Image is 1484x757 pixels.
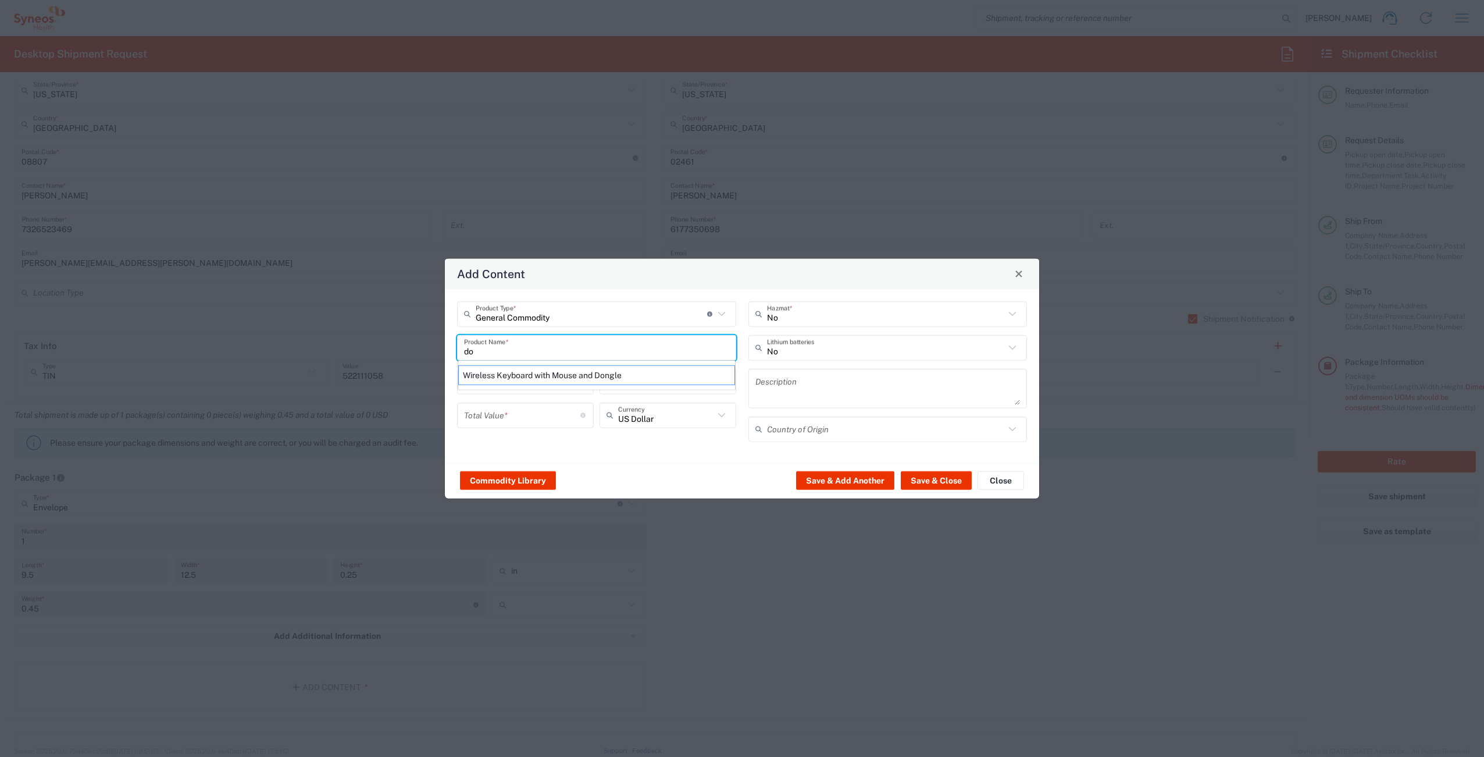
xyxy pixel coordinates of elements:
[458,365,735,385] div: Wireless Keyboard with Mouse and Dongle
[460,471,556,490] button: Commodity Library
[796,471,894,490] button: Save & Add Another
[457,265,525,282] h4: Add Content
[978,471,1024,490] button: Close
[1011,265,1027,282] button: Close
[901,471,972,490] button: Save & Close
